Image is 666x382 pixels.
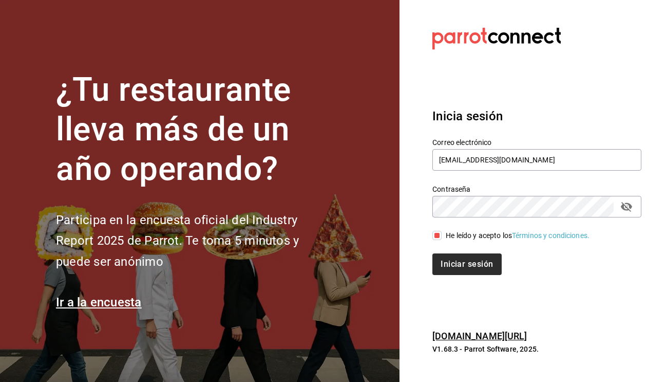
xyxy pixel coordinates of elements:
[56,210,333,272] h2: Participa en la encuesta oficial del Industry Report 2025 de Parrot. Te toma 5 minutos y puede se...
[446,230,589,241] div: He leído y acepto los
[432,331,527,341] a: [DOMAIN_NAME][URL]
[56,295,142,310] a: Ir a la encuesta
[432,149,641,171] input: Ingresa tu correo electrónico
[432,139,641,146] label: Correo electrónico
[512,231,589,240] a: Términos y condiciones.
[432,107,641,125] h3: Inicia sesión
[432,186,641,193] label: Contraseña
[432,344,641,354] p: V1.68.3 - Parrot Software, 2025.
[56,70,333,189] h1: ¿Tu restaurante lleva más de un año operando?
[618,198,635,215] button: passwordField
[432,253,501,275] button: Iniciar sesión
